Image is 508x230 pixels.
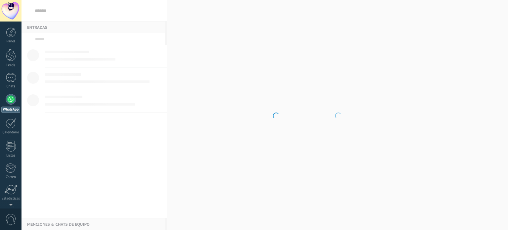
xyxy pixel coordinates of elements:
div: Panel [1,39,21,44]
div: Listas [1,154,21,158]
div: WhatsApp [1,107,20,113]
div: Estadísticas [1,197,21,201]
div: Chats [1,84,21,89]
div: Calendario [1,130,21,135]
div: Leads [1,63,21,68]
div: Correo [1,175,21,179]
